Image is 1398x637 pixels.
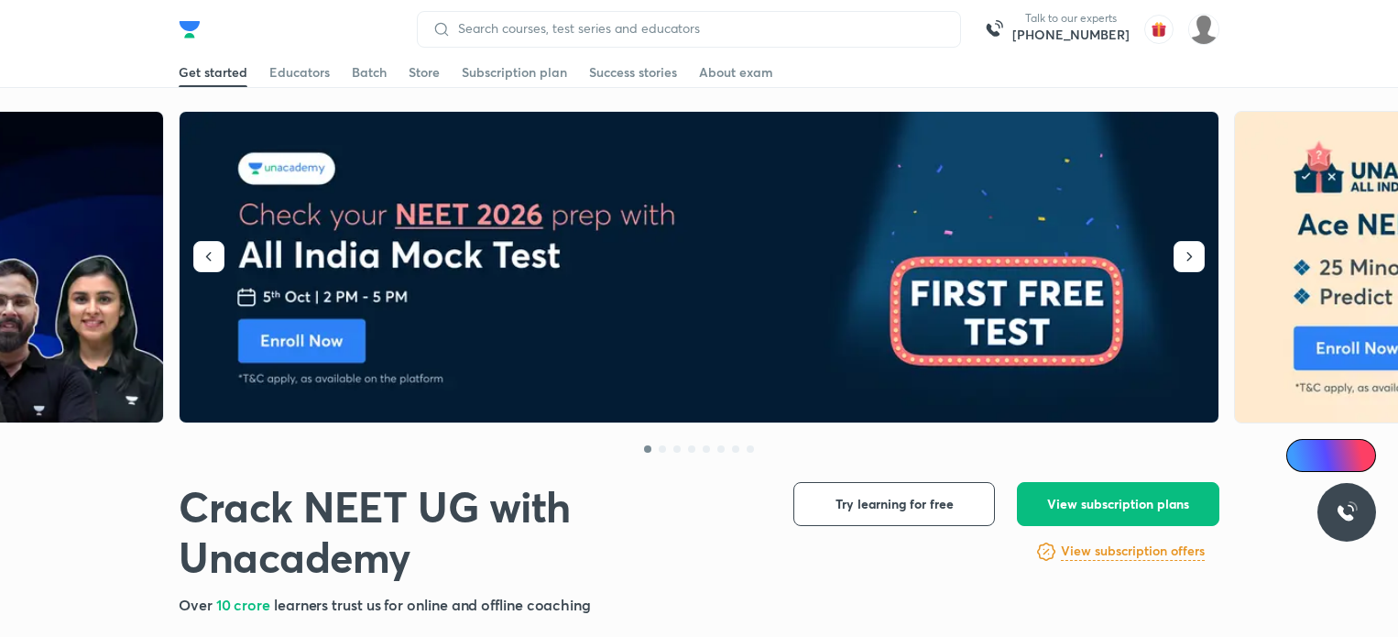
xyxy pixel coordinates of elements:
p: Talk to our experts [1012,11,1130,26]
div: About exam [699,63,773,82]
button: View subscription plans [1017,482,1219,526]
input: Search courses, test series and educators [451,21,945,36]
a: [PHONE_NUMBER] [1012,26,1130,44]
h1: Crack NEET UG with Unacademy [179,482,764,583]
a: Subscription plan [462,58,567,87]
a: About exam [699,58,773,87]
a: Ai Doubts [1286,439,1376,472]
span: Try learning for free [836,495,954,513]
div: Batch [352,63,387,82]
div: Subscription plan [462,63,567,82]
div: Get started [179,63,247,82]
div: Store [409,63,440,82]
img: avatar [1144,15,1174,44]
a: Store [409,58,440,87]
a: Educators [269,58,330,87]
span: 10 crore [216,595,274,614]
img: surabhi [1188,14,1219,45]
a: Batch [352,58,387,87]
div: Educators [269,63,330,82]
span: Over [179,595,216,614]
img: Company Logo [179,18,201,40]
a: View subscription offers [1061,541,1205,563]
button: Try learning for free [793,482,995,526]
span: learners trust us for online and offline coaching [274,595,591,614]
span: View subscription plans [1047,495,1189,513]
img: call-us [976,11,1012,48]
div: Success stories [589,63,677,82]
a: Get started [179,58,247,87]
img: ttu [1336,501,1358,523]
img: Icon [1297,448,1312,463]
h6: View subscription offers [1061,542,1205,561]
a: Success stories [589,58,677,87]
span: Ai Doubts [1316,448,1365,463]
